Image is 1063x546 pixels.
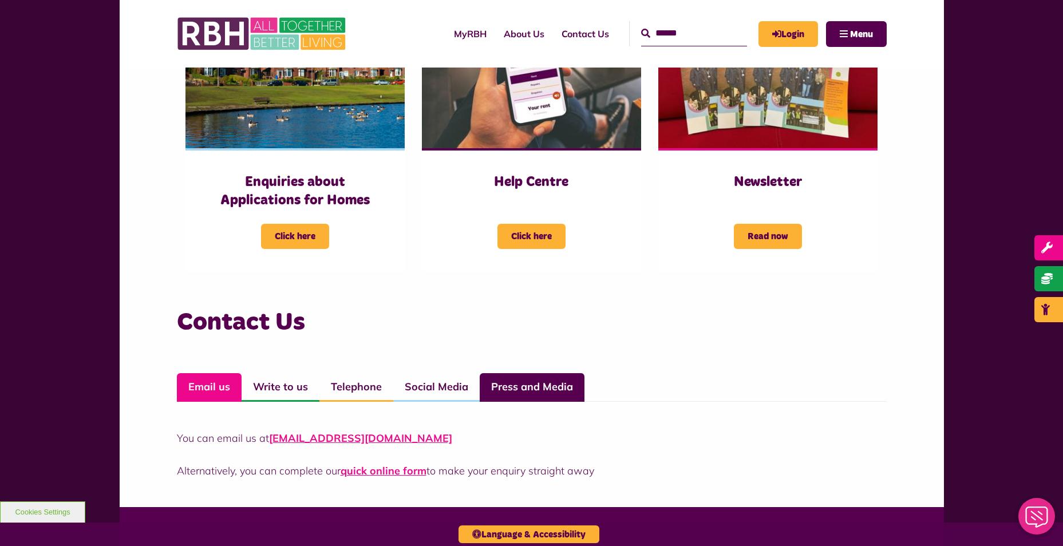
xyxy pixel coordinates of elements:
img: Myrbh Man Wth Mobile Correct [422,11,641,149]
img: RBH Newsletter Copies [658,11,878,149]
button: Language & Accessibility [459,525,599,543]
h3: Contact Us [177,306,887,339]
button: Navigation [826,21,887,47]
a: Social Media [393,373,480,402]
img: RBH [177,11,349,56]
a: Email us [177,373,242,402]
span: Menu [850,30,873,39]
img: Dewhirst Rd 03 [185,11,405,149]
span: Read now [734,224,802,249]
input: Search [641,21,747,46]
a: Press and Media [480,373,584,402]
a: Contact Us [553,18,618,49]
a: quick online form [341,464,426,477]
a: Help Centre Click here [422,11,641,272]
p: Alternatively, you can complete our to make your enquiry straight away [177,463,887,478]
a: MyRBH [758,21,818,47]
a: About Us [495,18,553,49]
a: [EMAIL_ADDRESS][DOMAIN_NAME] [269,432,452,445]
a: Enquiries about Applications for Homes Click here [185,11,405,272]
a: Newsletter Read now [658,11,878,272]
p: You can email us at [177,430,887,446]
a: MyRBH [445,18,495,49]
a: Telephone [319,373,393,402]
h3: Newsletter [681,173,855,191]
span: Click here [261,224,329,249]
span: Click here [497,224,566,249]
a: Write to us [242,373,319,402]
h3: Enquiries about Applications for Homes [208,173,382,209]
h3: Help Centre [445,173,618,191]
iframe: Netcall Web Assistant for live chat [1011,494,1063,546]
